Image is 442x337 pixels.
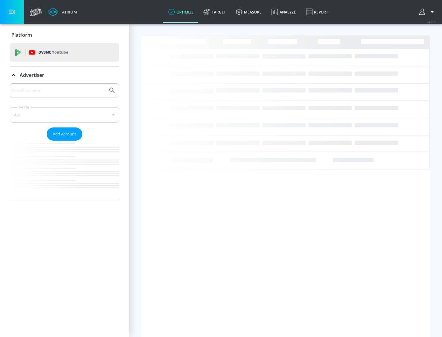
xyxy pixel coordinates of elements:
[47,127,82,141] button: Add Account
[231,1,266,23] a: measure
[10,83,119,200] div: Advertiser
[10,141,119,200] nav: list of Advertiser
[11,32,32,38] p: Platform
[163,1,199,23] a: optimize
[12,86,105,94] input: Search by name
[10,107,119,123] div: A-Z
[20,72,44,78] p: Advertiser
[10,43,119,62] div: DV360: Youtube
[199,1,231,23] a: Target
[17,105,31,109] label: Sort By
[48,7,77,17] a: Atrium
[427,20,436,24] span: v 4.32.0
[266,1,301,23] a: Analyze
[10,26,119,44] div: Platform
[301,1,333,23] a: Report
[60,9,77,15] div: Atrium
[38,49,68,56] p: DV360:
[52,49,68,55] p: Youtube
[53,131,76,138] span: Add Account
[10,66,119,84] div: Advertiser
